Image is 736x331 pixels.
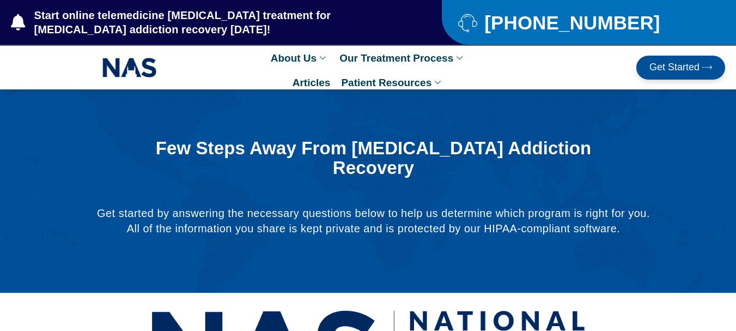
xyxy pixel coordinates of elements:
span: [PHONE_NUMBER] [482,16,660,29]
a: Start online telemedicine [MEDICAL_DATA] treatment for [MEDICAL_DATA] addiction recovery [DATE]! [11,8,398,37]
a: [PHONE_NUMBER] [458,13,709,32]
a: About Us [265,46,334,70]
h1: Few Steps Away From [MEDICAL_DATA] Addiction Recovery [118,139,629,178]
a: Get Started [636,56,725,80]
img: NAS_email_signature-removebg-preview.png [102,55,157,80]
a: Articles [287,70,336,95]
span: Get Started [649,62,699,73]
p: Get started by answering the necessary questions below to help us determine which program is righ... [91,206,656,236]
a: Patient Resources [336,70,449,95]
span: Start online telemedicine [MEDICAL_DATA] treatment for [MEDICAL_DATA] addiction recovery [DATE]! [32,8,398,37]
a: Our Treatment Process [334,46,471,70]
